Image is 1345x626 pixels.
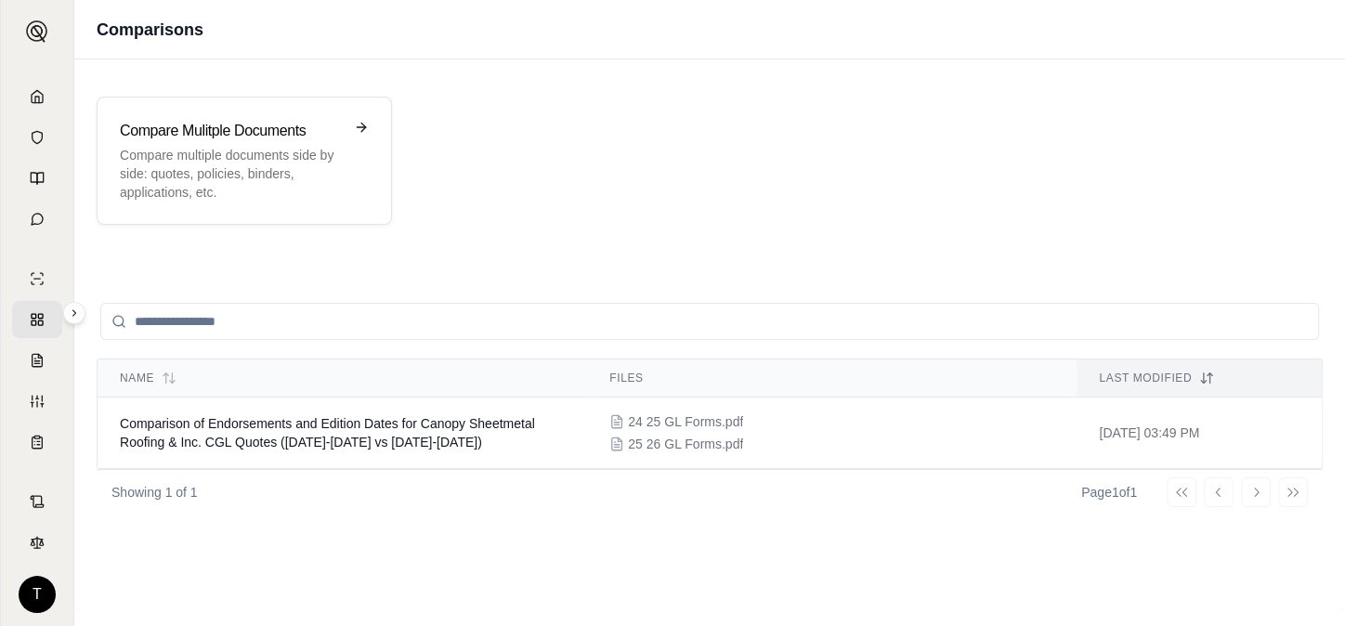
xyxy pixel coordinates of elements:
button: Expand sidebar [19,13,56,50]
a: Home [12,78,62,115]
div: T [19,576,56,613]
p: Showing 1 of 1 [111,483,198,502]
a: Contract Analysis [12,483,62,520]
div: Name [120,371,565,385]
img: Expand sidebar [26,20,48,43]
a: Claim Coverage [12,342,62,379]
a: Legal Search Engine [12,524,62,561]
td: [DATE] 03:49 PM [1077,398,1322,469]
span: 25 26 GL Forms.pdf [628,435,743,453]
th: Files [587,359,1077,398]
a: Documents Vault [12,119,62,156]
button: Expand sidebar [63,302,85,324]
a: Policy Comparisons [12,301,62,338]
p: Compare multiple documents side by side: quotes, policies, binders, applications, etc. [120,146,343,202]
a: Coverage Table [12,424,62,461]
a: Chat [12,201,62,238]
span: Comparison of Endorsements and Edition Dates for Canopy Sheetmetal Roofing & Inc. CGL Quotes (202... [120,416,535,450]
h3: Compare Mulitple Documents [120,120,343,142]
div: Page 1 of 1 [1081,483,1137,502]
span: 24 25 GL Forms.pdf [628,412,743,431]
a: Custom Report [12,383,62,420]
a: Single Policy [12,260,62,297]
h1: Comparisons [97,17,203,43]
a: Prompt Library [12,160,62,197]
div: Last modified [1099,371,1299,385]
